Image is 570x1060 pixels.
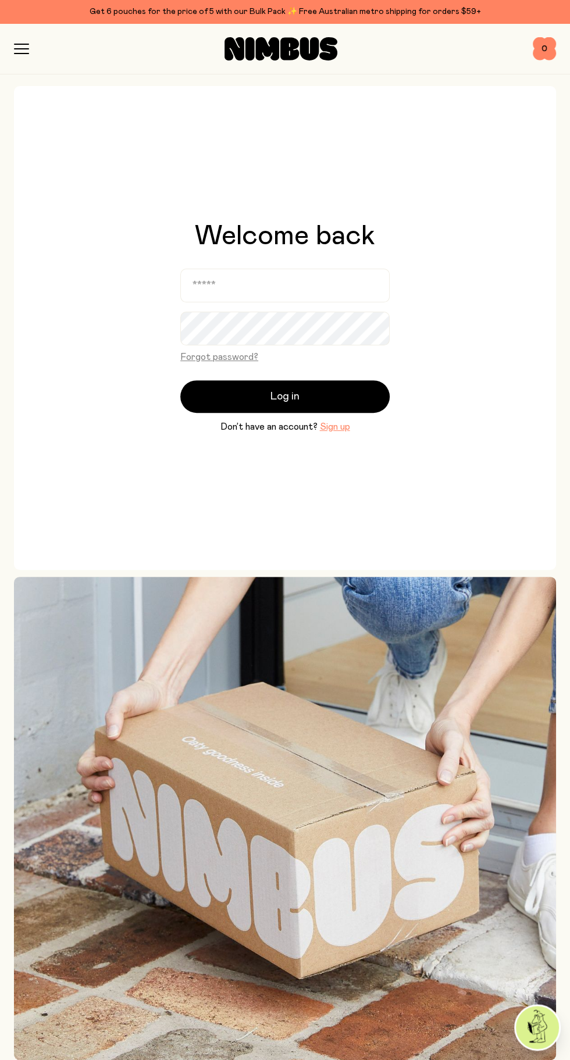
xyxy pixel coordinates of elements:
span: Log in [270,388,300,405]
button: Sign up [320,420,350,434]
button: 0 [533,37,556,60]
button: Log in [180,380,390,413]
button: Forgot password? [180,350,258,364]
div: Get 6 pouches for the price of 5 with our Bulk Pack ✨ Free Australian metro shipping for orders $59+ [14,5,556,19]
span: Don’t have an account? [220,420,318,434]
h1: Welcome back [195,222,375,250]
img: agent [516,1006,559,1049]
